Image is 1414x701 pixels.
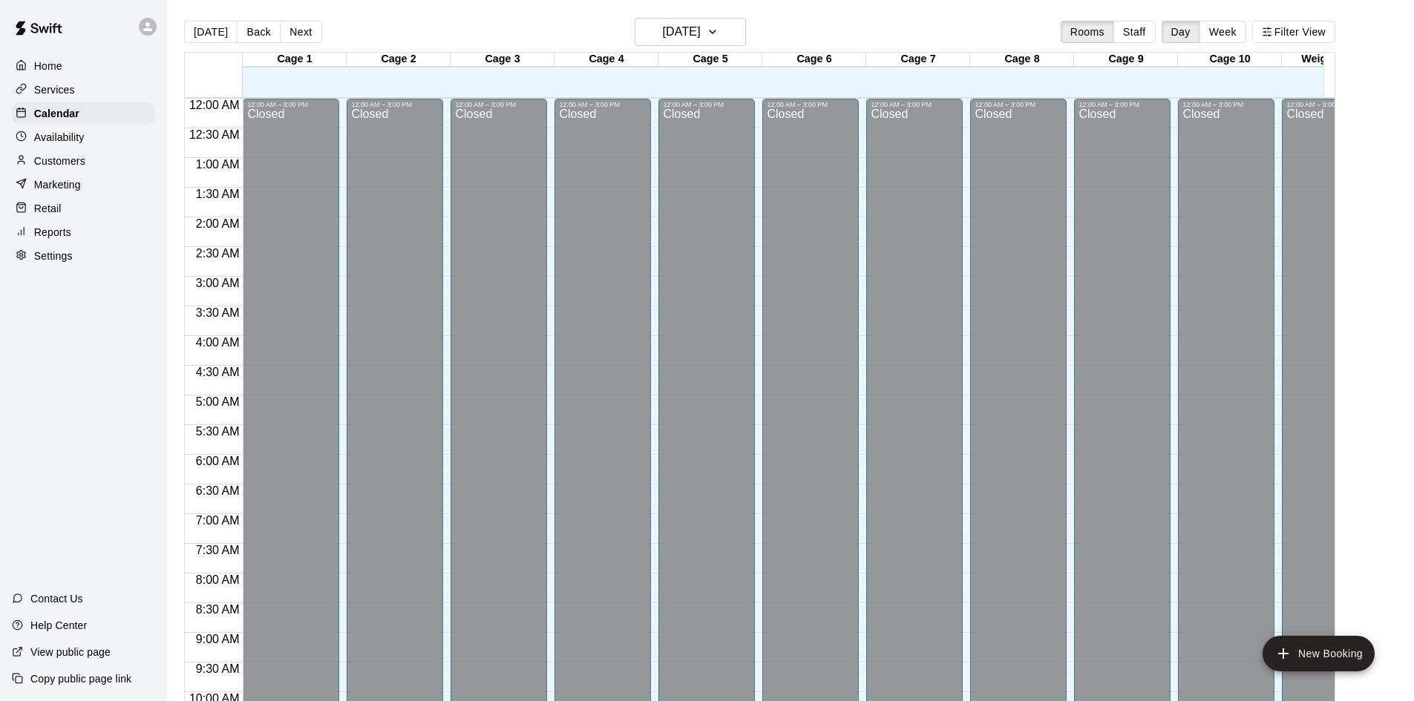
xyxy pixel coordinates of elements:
span: 7:00 AM [192,514,243,527]
a: Marketing [12,174,155,196]
p: Services [34,82,75,97]
span: 12:30 AM [186,128,243,141]
button: Staff [1113,21,1156,43]
p: Marketing [34,177,81,192]
p: Home [34,59,62,73]
div: Cage 3 [451,53,554,67]
div: 12:00 AM – 3:00 PM [1286,101,1374,108]
div: 12:00 AM – 3:00 PM [871,101,958,108]
div: Cage 10 [1178,53,1282,67]
div: 12:00 AM – 3:00 PM [975,101,1062,108]
span: 3:00 AM [192,277,243,289]
span: 5:00 AM [192,395,243,408]
div: Cage 9 [1074,53,1178,67]
div: Cage 4 [554,53,658,67]
span: 2:00 AM [192,217,243,230]
div: Cage 2 [347,53,451,67]
div: Cage 1 [243,53,347,67]
span: 5:30 AM [192,425,243,438]
p: Help Center [30,618,87,633]
span: 6:00 AM [192,455,243,467]
p: Availability [34,130,85,145]
a: Home [12,55,155,77]
span: 2:30 AM [192,247,243,260]
div: 12:00 AM – 3:00 PM [247,101,335,108]
a: Customers [12,150,155,172]
button: Back [237,21,281,43]
p: View public page [30,645,111,659]
button: Week [1199,21,1246,43]
div: 12:00 AM – 3:00 PM [351,101,439,108]
p: Contact Us [30,591,83,606]
span: 4:30 AM [192,366,243,378]
p: Settings [34,249,73,263]
span: 12:00 AM [186,99,243,111]
div: Weight room [1282,53,1386,67]
span: 3:30 AM [192,306,243,319]
p: Reports [34,225,71,240]
span: 8:30 AM [192,603,243,616]
a: Calendar [12,102,155,125]
button: add [1263,636,1375,671]
button: Filter View [1252,21,1335,43]
div: Cage 5 [658,53,762,67]
div: 12:00 AM – 3:00 PM [559,101,647,108]
button: [DATE] [184,21,238,43]
button: Next [280,21,321,43]
div: 12:00 AM – 3:00 PM [455,101,543,108]
button: Rooms [1061,21,1114,43]
a: Settings [12,245,155,267]
div: Cage 8 [970,53,1074,67]
a: Availability [12,126,155,148]
div: Cage 6 [762,53,866,67]
div: 12:00 AM – 3:00 PM [767,101,854,108]
div: Cage 7 [866,53,970,67]
button: Day [1162,21,1200,43]
p: Copy public page link [30,671,131,686]
button: [DATE] [635,18,746,46]
span: 1:00 AM [192,158,243,171]
div: 12:00 AM – 3:00 PM [1078,101,1166,108]
span: 6:30 AM [192,484,243,497]
h6: [DATE] [663,22,701,42]
a: Reports [12,221,155,243]
span: 9:00 AM [192,633,243,645]
p: Calendar [34,106,79,121]
p: Retail [34,201,62,216]
p: Customers [34,154,85,168]
a: Retail [12,197,155,220]
span: 4:00 AM [192,336,243,349]
span: 8:00 AM [192,573,243,586]
div: 12:00 AM – 3:00 PM [1182,101,1270,108]
a: Services [12,79,155,101]
span: 9:30 AM [192,662,243,675]
div: 12:00 AM – 3:00 PM [663,101,750,108]
span: 1:30 AM [192,188,243,200]
span: 7:30 AM [192,544,243,556]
